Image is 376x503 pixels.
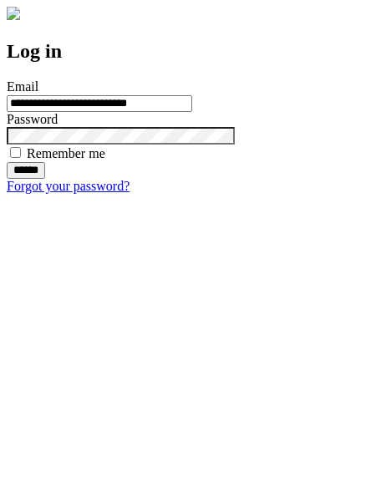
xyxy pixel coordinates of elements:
[7,40,369,63] h2: Log in
[7,112,58,126] label: Password
[27,146,105,160] label: Remember me
[7,79,38,94] label: Email
[7,7,20,20] img: logo-4e3dc11c47720685a147b03b5a06dd966a58ff35d612b21f08c02c0306f2b779.png
[7,179,130,193] a: Forgot your password?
